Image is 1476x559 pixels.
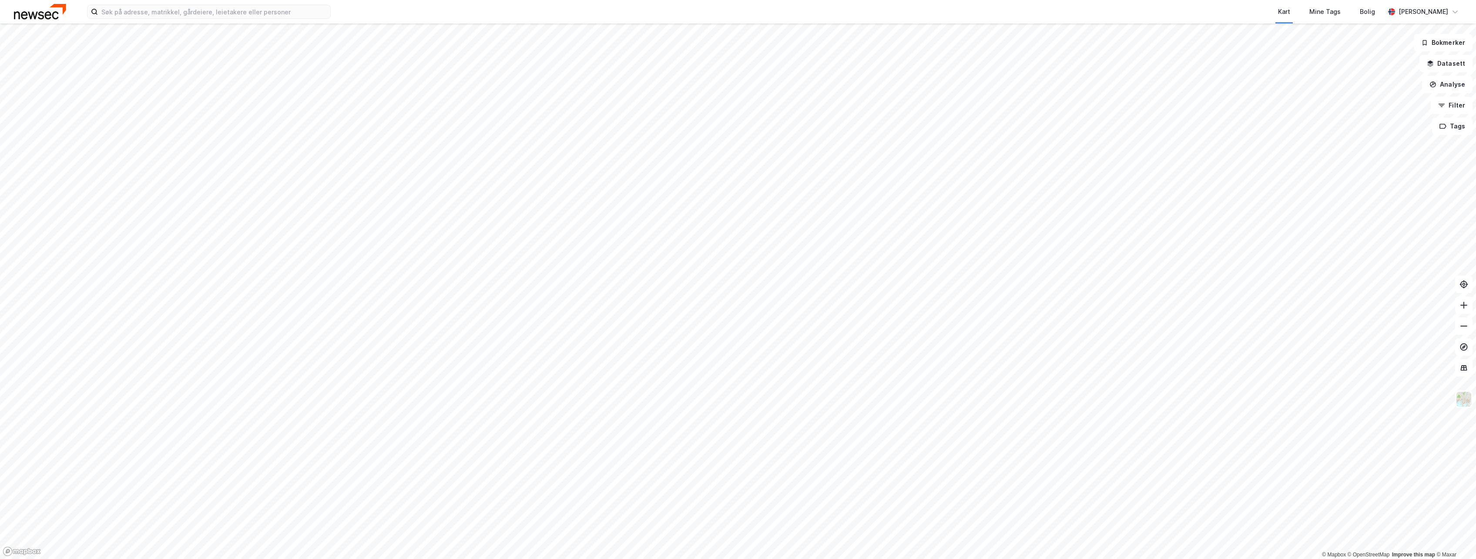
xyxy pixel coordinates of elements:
button: Datasett [1419,55,1473,72]
a: Improve this map [1392,552,1435,558]
div: Kontrollprogram for chat [1432,517,1476,559]
iframe: Chat Widget [1432,517,1476,559]
div: Kart [1278,7,1290,17]
a: OpenStreetMap [1348,552,1390,558]
button: Bokmerker [1414,34,1473,51]
div: [PERSON_NAME] [1399,7,1448,17]
img: newsec-logo.f6e21ccffca1b3a03d2d.png [14,4,66,19]
img: Z [1456,391,1472,407]
button: Tags [1432,118,1473,135]
a: Mapbox homepage [3,546,41,556]
div: Mine Tags [1309,7,1341,17]
a: Mapbox [1322,552,1346,558]
input: Søk på adresse, matrikkel, gårdeiere, leietakere eller personer [98,5,330,18]
button: Analyse [1422,76,1473,93]
button: Filter [1431,97,1473,114]
div: Bolig [1360,7,1375,17]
